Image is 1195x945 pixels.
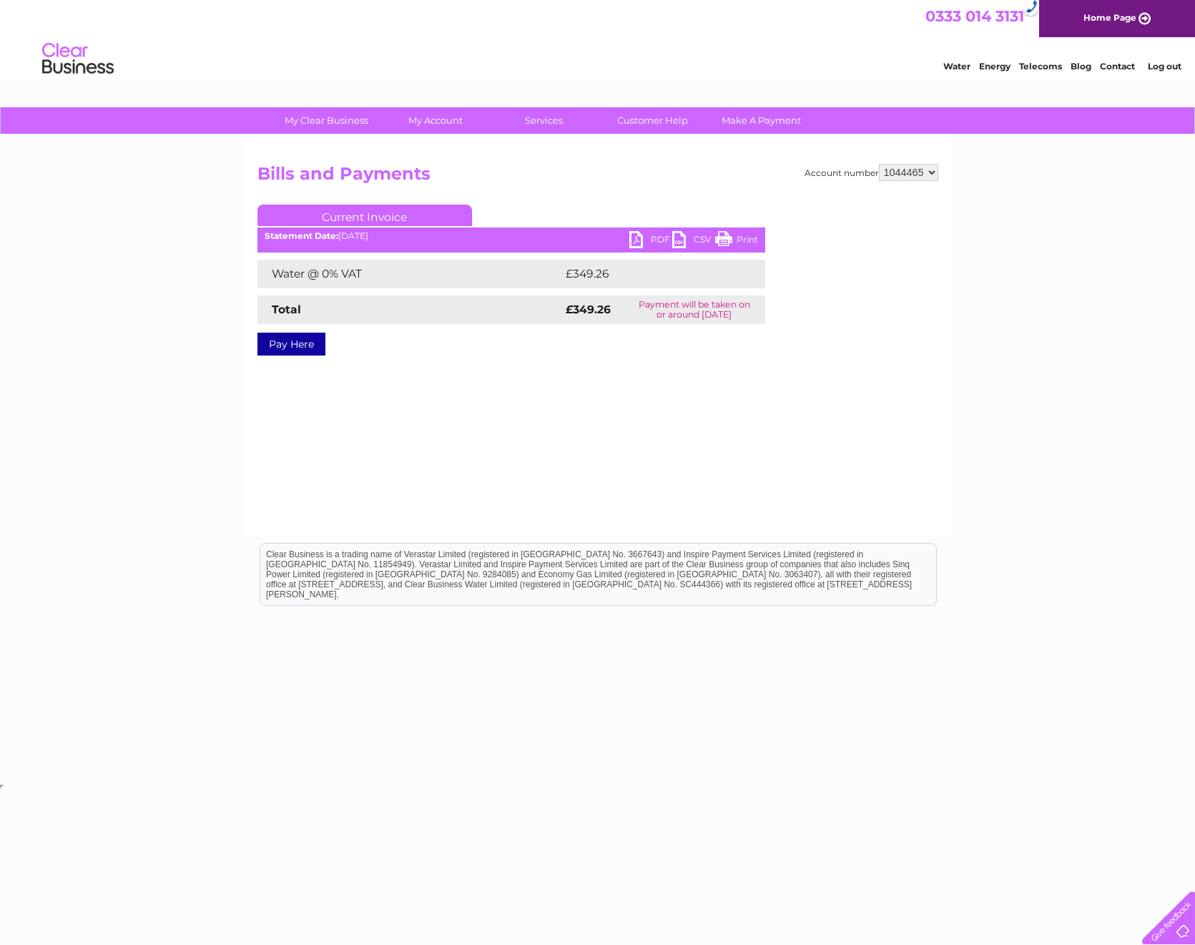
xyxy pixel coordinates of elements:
[925,7,1024,25] a: 0333 014 3131
[702,107,820,134] a: Make A Payment
[257,205,472,226] a: Current Invoice
[624,295,764,324] td: Payment will be taken on or around [DATE]
[376,107,494,134] a: My Account
[267,107,385,134] a: My Clear Business
[1100,61,1135,72] a: Contact
[1019,61,1062,72] a: Telecoms
[41,37,114,81] img: logo.png
[943,61,970,72] a: Water
[257,231,765,241] div: [DATE]
[257,164,938,191] h2: Bills and Payments
[566,303,611,316] strong: £349.26
[979,61,1010,72] a: Energy
[257,333,325,356] a: Pay Here
[715,231,758,252] a: Print
[257,260,562,288] td: Water @ 0% VAT
[485,107,603,134] a: Services
[629,231,672,252] a: PDF
[272,303,301,316] strong: Total
[594,107,712,134] a: Customer Help
[562,260,740,288] td: £349.26
[672,231,715,252] a: CSV
[1148,61,1181,72] a: Log out
[260,8,936,69] div: Clear Business is a trading name of Verastar Limited (registered in [GEOGRAPHIC_DATA] No. 3667643...
[805,164,938,181] div: Account number
[265,230,338,241] b: Statement Date:
[1071,61,1091,72] a: Blog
